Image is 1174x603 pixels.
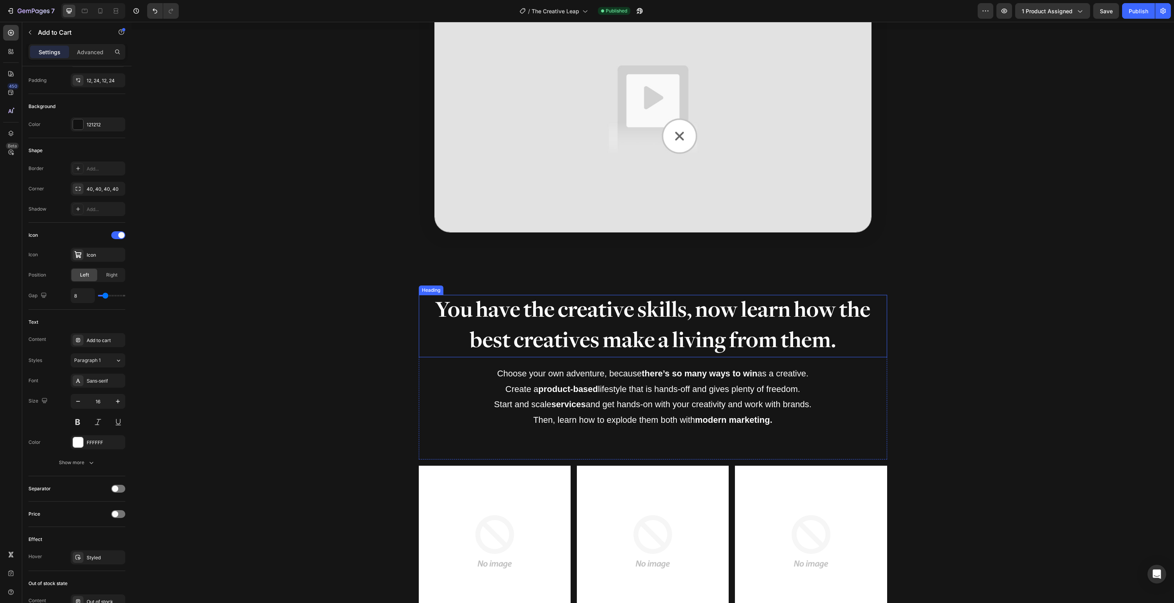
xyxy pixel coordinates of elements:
[28,536,42,543] div: Effect
[1015,3,1090,19] button: 1 product assigned
[28,319,38,326] div: Text
[28,206,46,213] div: Shadow
[3,3,58,19] button: 7
[420,378,454,387] strong: services
[87,554,123,561] div: Styled
[510,347,626,356] strong: there’s so many ways to win
[87,337,123,344] div: Add to cart
[407,362,466,372] strong: product-based
[445,444,597,596] img: no-image-2048-5e88c1b20e087fb7bbe9a3771824e743c244f437e4f8ba93bbf7b11b53f7824c_large.gif
[1122,3,1155,19] button: Publish
[288,390,755,406] p: Then, learn how to explode them both with
[1147,565,1166,583] div: Open Intercom Messenger
[528,7,530,15] span: /
[80,271,89,278] span: Left
[38,28,104,37] p: Add to Cart
[71,353,125,367] button: Paragraph 1
[28,251,38,258] div: Icon
[1093,3,1119,19] button: Save
[87,186,123,193] div: 40, 40, 40, 40
[39,48,60,56] p: Settings
[87,378,123,385] div: Sans-serif
[87,439,123,446] div: FFFFFF
[28,357,42,364] div: Styles
[28,103,55,110] div: Background
[28,147,43,154] div: Shape
[28,232,38,239] div: Icon
[87,252,123,259] div: Icon
[74,357,101,364] span: Paragraph 1
[28,165,44,172] div: Border
[87,77,123,84] div: 12, 24, 12, 24
[287,273,756,335] h2: You have the creative skills, now learn how the best creatives make a living from them.
[28,185,44,192] div: Corner
[59,459,95,466] div: Show more
[106,271,117,278] span: Right
[28,77,46,84] div: Padding
[1100,8,1113,14] span: Save
[71,289,94,303] input: Auto
[77,48,103,56] p: Advanced
[6,143,19,149] div: Beta
[28,336,46,343] div: Content
[532,7,579,15] span: The Creative Leap
[28,439,41,446] div: Color
[28,485,51,492] div: Separator
[28,553,42,560] div: Hover
[132,22,1174,603] iframe: Design area
[28,456,125,470] button: Show more
[87,206,123,213] div: Add...
[1129,7,1148,15] div: Publish
[28,396,49,406] div: Size
[28,511,40,518] div: Price
[288,344,755,360] p: Choose your own adventure, because as a creative.
[603,444,755,596] img: no-image-2048-5e88c1b20e087fb7bbe9a3771824e743c244f437e4f8ba93bbf7b11b53f7824c_large.gif
[51,6,55,16] p: 7
[87,121,123,128] div: 121212
[287,444,439,596] img: no-image-2048-5e88c1b20e087fb7bbe9a3771824e743c244f437e4f8ba93bbf7b11b53f7824c_large.gif
[7,83,19,89] div: 450
[28,377,38,384] div: Font
[28,121,41,128] div: Color
[606,7,627,14] span: Published
[1022,7,1073,15] span: 1 product assigned
[87,165,123,172] div: Add...
[289,265,310,272] div: Heading
[564,393,641,403] strong: modern marketing.
[28,291,48,301] div: Gap
[147,3,179,19] div: Undo/Redo
[28,580,68,587] div: Out of stock state
[288,375,755,390] p: Start and scale and get hands-on with your creativity and work with brands.
[28,271,46,278] div: Position
[288,360,755,375] p: Create a lifestyle that is hands-off and gives plenty of freedom.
